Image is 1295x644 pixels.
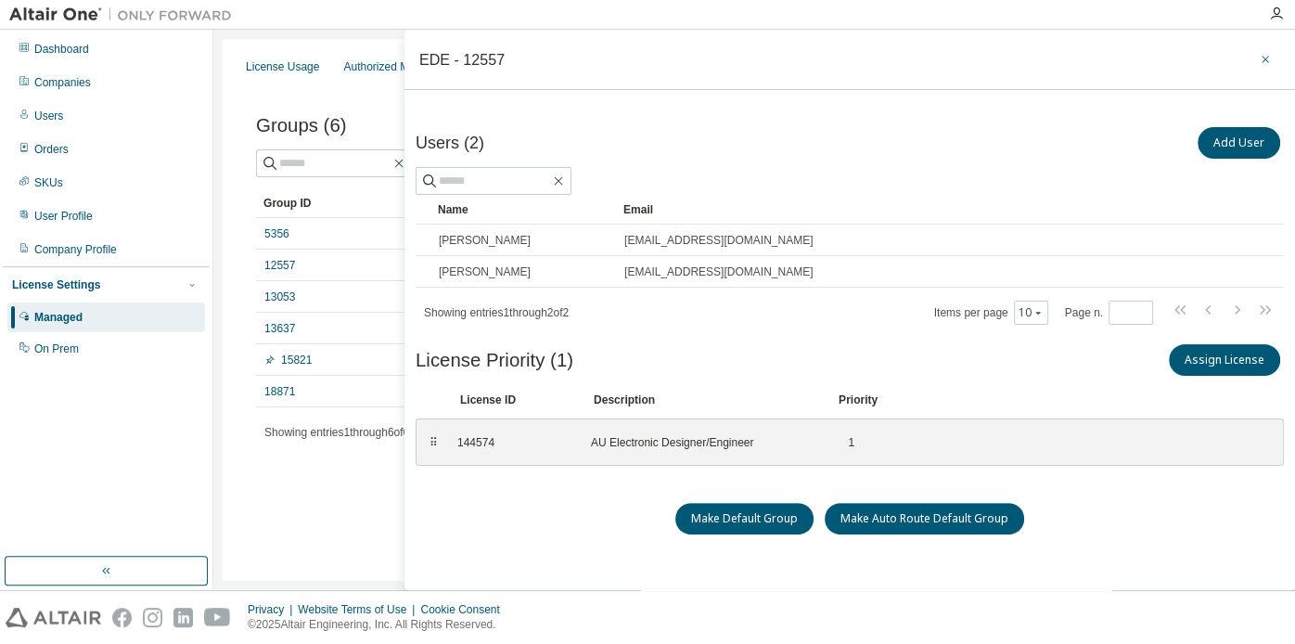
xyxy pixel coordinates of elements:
[298,602,420,617] div: Website Terms of Use
[1065,301,1153,325] span: Page n.
[264,258,295,273] a: 12557
[591,435,814,450] div: AU Electronic Designer/Engineer
[12,277,100,292] div: License Settings
[34,175,63,190] div: SKUs
[825,503,1024,535] button: Make Auto Route Default Group
[34,341,79,356] div: On Prem
[34,75,91,90] div: Companies
[839,393,878,407] div: Priority
[623,195,1238,225] div: Email
[263,188,434,218] div: Group ID
[1169,344,1280,376] button: Assign License
[457,435,569,450] div: 144574
[264,353,312,367] a: 15821
[9,6,241,24] img: Altair One
[424,306,569,319] span: Showing entries 1 through 2 of 2
[248,617,511,633] p: © 2025 Altair Engineering, Inc. All Rights Reserved.
[438,195,609,225] div: Name
[34,242,117,257] div: Company Profile
[264,226,289,241] a: 5356
[112,608,132,627] img: facebook.svg
[428,435,439,450] div: ⠿
[594,393,816,407] div: Description
[173,608,193,627] img: linkedin.svg
[1019,305,1044,320] button: 10
[416,134,484,153] span: Users (2)
[836,435,854,450] div: 1
[34,310,83,325] div: Managed
[246,59,319,74] div: License Usage
[143,608,162,627] img: instagram.svg
[416,350,573,371] span: License Priority (1)
[624,233,813,248] span: [EMAIL_ADDRESS][DOMAIN_NAME]
[460,393,571,407] div: License ID
[264,290,295,304] a: 13053
[343,59,447,74] div: Authorized Machines
[34,209,93,224] div: User Profile
[439,264,531,279] span: [PERSON_NAME]
[624,264,813,279] span: [EMAIL_ADDRESS][DOMAIN_NAME]
[204,608,231,627] img: youtube.svg
[248,602,298,617] div: Privacy
[419,52,505,67] div: EDE - 12557
[264,426,409,439] span: Showing entries 1 through 6 of 6
[34,142,69,157] div: Orders
[264,321,295,336] a: 13637
[264,384,295,399] a: 18871
[420,602,510,617] div: Cookie Consent
[675,503,814,535] button: Make Default Group
[1198,127,1280,159] button: Add User
[439,233,531,248] span: [PERSON_NAME]
[34,109,63,123] div: Users
[34,42,89,57] div: Dashboard
[6,608,101,627] img: altair_logo.svg
[256,115,346,136] span: Groups (6)
[934,301,1048,325] span: Items per page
